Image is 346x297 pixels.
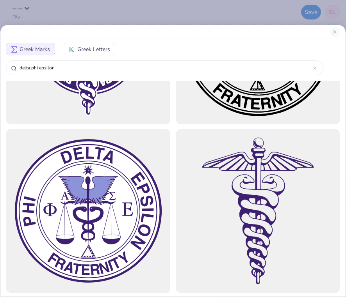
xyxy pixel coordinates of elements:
[11,46,17,53] img: Greek Marks
[6,43,55,55] button: Greek MarksGreek Marks
[64,43,115,55] button: Greek LettersGreek Letters
[20,45,50,53] span: Greek Marks
[69,46,75,53] img: Greek Letters
[330,27,339,37] button: Close
[19,64,313,72] input: Try "Alpha"
[77,45,110,53] span: Greek Letters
